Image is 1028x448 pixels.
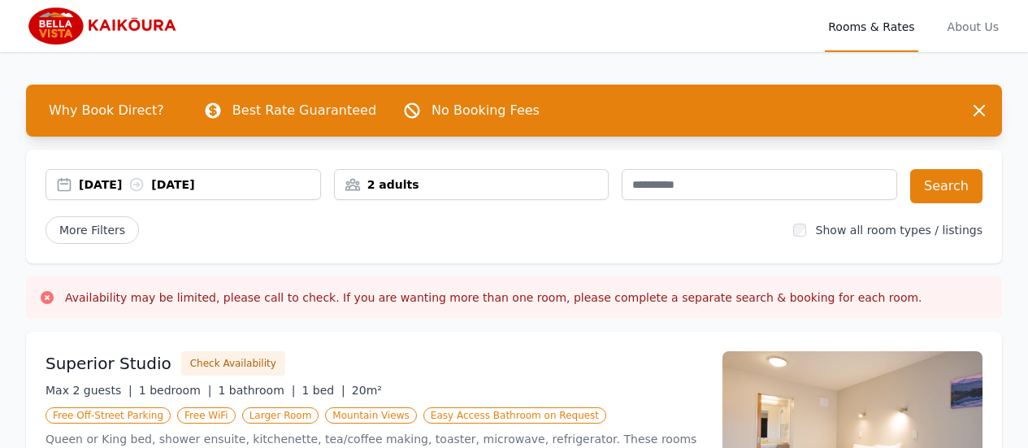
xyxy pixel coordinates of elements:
div: [DATE] [DATE] [79,176,320,193]
span: 1 bed | [301,384,345,397]
span: 20m² [352,384,382,397]
h3: Availability may be limited, please call to check. If you are wanting more than one room, please ... [65,289,922,306]
span: 1 bedroom | [139,384,212,397]
p: No Booking Fees [432,101,540,120]
label: Show all room types / listings [816,224,982,237]
span: Why Book Direct? [36,94,177,127]
span: Easy Access Bathroom on Request [423,407,606,424]
button: Check Availability [181,351,285,376]
img: Bella Vista Kaikoura [26,7,182,46]
span: Free Off-Street Parking [46,407,171,424]
button: Search [910,169,982,203]
p: Best Rate Guaranteed [232,101,376,120]
h3: Superior Studio [46,352,171,375]
span: Mountain Views [325,407,416,424]
span: Larger Room [242,407,319,424]
span: Free WiFi [177,407,236,424]
span: More Filters [46,216,139,244]
span: Max 2 guests | [46,384,132,397]
div: 2 adults [335,176,609,193]
span: 1 bathroom | [218,384,295,397]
